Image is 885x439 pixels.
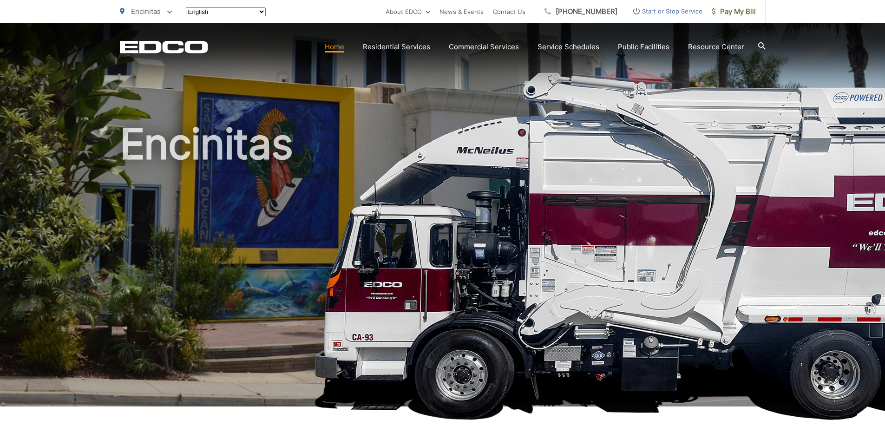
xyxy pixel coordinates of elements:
[538,41,599,52] a: Service Schedules
[120,121,766,415] h1: Encinitas
[618,41,669,52] a: Public Facilities
[493,6,525,17] a: Contact Us
[363,41,430,52] a: Residential Services
[186,7,266,16] select: Select a language
[449,41,519,52] a: Commercial Services
[386,6,430,17] a: About EDCO
[131,7,161,16] span: Encinitas
[325,41,344,52] a: Home
[688,41,744,52] a: Resource Center
[120,40,208,53] a: EDCD logo. Return to the homepage.
[439,6,484,17] a: News & Events
[712,6,756,17] span: Pay My Bill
